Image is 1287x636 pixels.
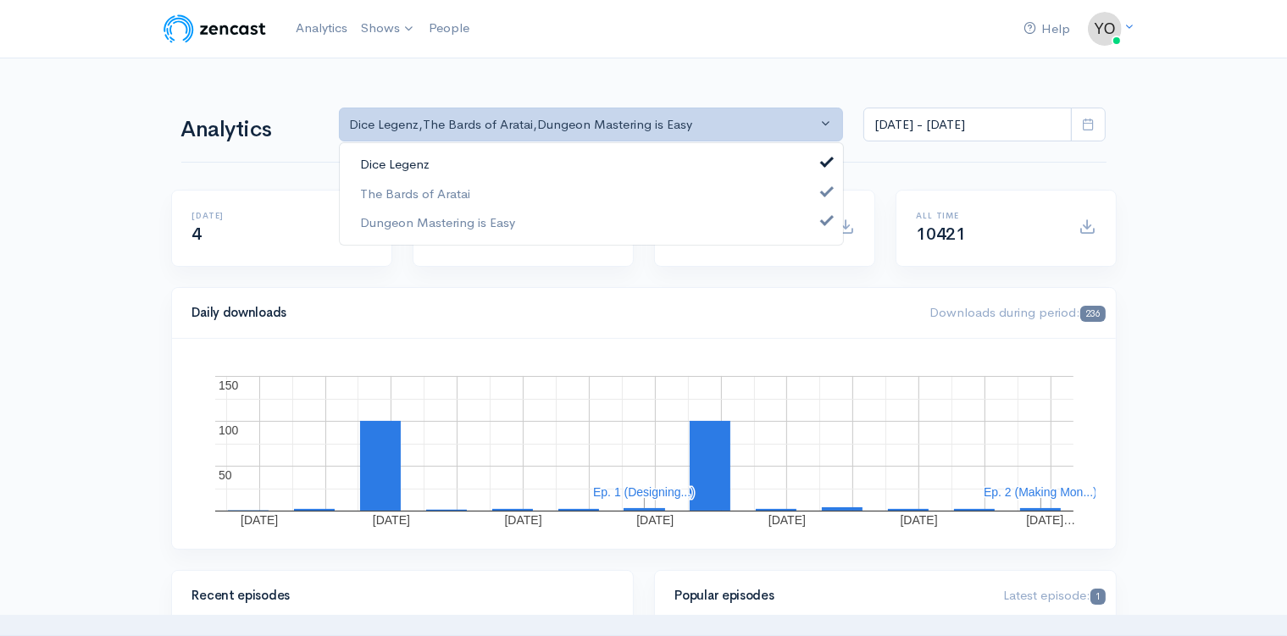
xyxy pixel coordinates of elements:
a: People [422,10,476,47]
h4: Recent episodes [192,589,602,603]
input: analytics date range selector [863,108,1072,142]
div: Dice Legenz , The Bards of Aratai , Dungeon Mastering is Easy [350,115,818,135]
span: 10421 [917,224,966,245]
span: Dice Legenz [360,155,430,174]
h6: All time [917,211,1058,220]
text: [DATE] [636,513,674,527]
text: [DATE]… [1026,513,1075,527]
text: 50 [219,468,232,482]
span: The Bards of Aratai [360,184,470,203]
img: ... [1088,12,1122,46]
a: Analytics [289,10,354,47]
text: Ep. 2 (Making Mon...) [984,485,1097,499]
text: Ep. 1 (Designing...) [593,485,695,499]
h4: Popular episodes [675,589,984,603]
span: Dungeon Mastering is Easy [360,213,515,233]
button: Dice Legenz, The Bards of Aratai, Dungeon Mastering is Easy [339,108,844,142]
text: [DATE] [768,513,805,527]
h4: Daily downloads [192,306,910,320]
a: Help [1018,11,1078,47]
text: [DATE] [372,513,409,527]
span: Downloads during period: [929,304,1105,320]
h1: Analytics [181,118,319,142]
a: Shows [354,10,422,47]
text: [DATE] [900,513,937,527]
text: 100 [219,423,239,437]
svg: A chart. [192,359,1096,528]
span: Latest episode: [1003,587,1105,603]
text: [DATE] [504,513,541,527]
text: 150 [219,379,239,392]
img: ZenCast Logo [161,12,269,46]
span: 4 [192,224,202,245]
span: 236 [1080,306,1105,322]
text: [DATE] [241,513,278,527]
h6: [DATE] [192,211,334,220]
span: 1 [1090,589,1105,605]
